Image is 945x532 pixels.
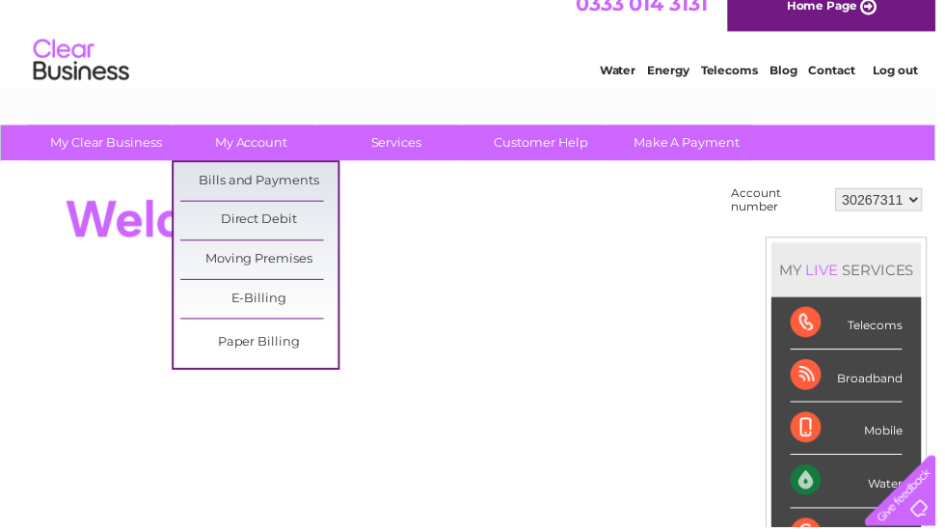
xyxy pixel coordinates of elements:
[28,126,187,162] a: My Clear Business
[614,126,773,162] a: Make A Payment
[581,10,715,34] a: 0333 014 3131
[777,82,805,97] a: Blog
[33,50,131,109] img: logo.png
[182,243,341,282] a: Moving Premises
[708,82,766,97] a: Telecoms
[182,164,341,203] a: Bills and Payments
[881,82,927,97] a: Log out
[175,126,334,162] a: My Account
[798,300,911,353] div: Telecoms
[798,353,911,406] div: Broadband
[810,264,850,282] div: LIVE
[321,126,480,162] a: Services
[798,406,911,460] div: Mobile
[18,11,930,94] div: Clear Business is a trading name of Verastar Limited (registered in [GEOGRAPHIC_DATA] No. 3667643...
[182,283,341,322] a: E-Billing
[606,82,642,97] a: Water
[817,82,864,97] a: Contact
[779,245,931,300] div: MY SERVICES
[798,460,911,513] div: Water
[734,183,839,220] td: Account number
[468,126,627,162] a: Customer Help
[182,204,341,242] a: Direct Debit
[182,327,341,366] a: Paper Billing
[654,82,696,97] a: Energy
